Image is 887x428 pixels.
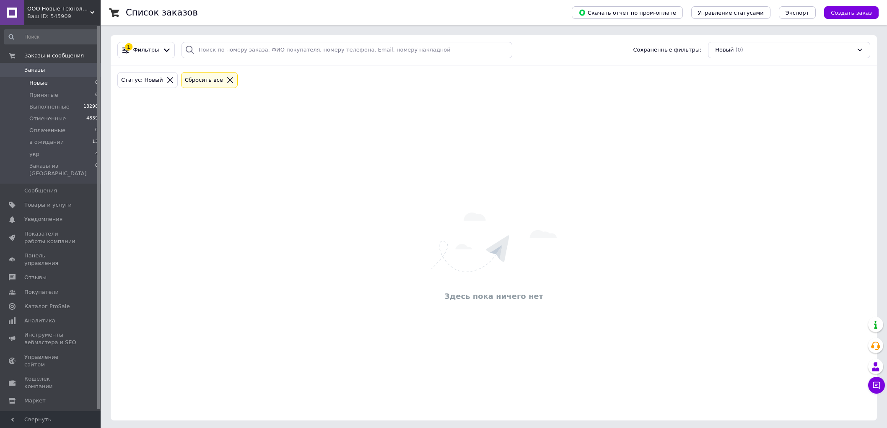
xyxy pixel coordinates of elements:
[24,288,59,296] span: Покупатели
[95,162,98,177] span: 0
[125,43,132,51] div: 1
[24,187,57,195] span: Сообщения
[182,42,512,58] input: Поиск по номеру заказа, ФИО покупателя, номеру телефона, Email, номеру накладной
[24,317,55,324] span: Аналитика
[29,79,48,87] span: Новые
[24,230,78,245] span: Показатели работы компании
[126,8,198,18] h1: Список заказов
[24,52,84,60] span: Заказы и сообщения
[29,127,65,134] span: Оплаченные
[698,10,764,16] span: Управление статусами
[29,91,58,99] span: Принятые
[868,377,885,394] button: Чат с покупателем
[119,76,165,85] div: Статус: Новый
[183,76,225,85] div: Сбросить все
[779,6,816,19] button: Экспорт
[92,138,98,146] span: 13
[824,6,879,19] button: Создать заказ
[29,138,64,146] span: в ожидании
[831,10,872,16] span: Создать заказ
[633,46,702,54] span: Сохраненные фильтры:
[133,46,159,54] span: Фильтры
[95,150,98,158] span: 4
[691,6,770,19] button: Управление статусами
[24,397,46,405] span: Маркет
[24,353,78,368] span: Управление сайтом
[95,91,98,99] span: 6
[735,47,743,53] span: (0)
[24,303,70,310] span: Каталог ProSale
[24,274,47,281] span: Отзывы
[715,46,734,54] span: Новый
[4,29,99,44] input: Поиск
[24,201,72,209] span: Товары и услуги
[24,252,78,267] span: Панель управления
[86,115,98,122] span: 4839
[29,103,70,111] span: Выполненные
[24,375,78,390] span: Кошелек компании
[95,79,98,87] span: 0
[816,9,879,16] a: Создать заказ
[27,13,101,20] div: Ваш ID: 545909
[578,9,676,16] span: Скачать отчет по пром-оплате
[786,10,809,16] span: Экспорт
[24,66,45,74] span: Заказы
[95,127,98,134] span: 0
[115,291,873,301] div: Здесь пока ничего нет
[24,331,78,346] span: Инструменты вебмастера и SEO
[572,6,683,19] button: Скачать отчет по пром-оплате
[29,162,95,177] span: Заказы из [GEOGRAPHIC_DATA]
[29,115,66,122] span: Отмененные
[24,215,62,223] span: Уведомления
[83,103,98,111] span: 18298
[29,150,39,158] span: укр
[27,5,90,13] span: ООО Новые-Технологии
